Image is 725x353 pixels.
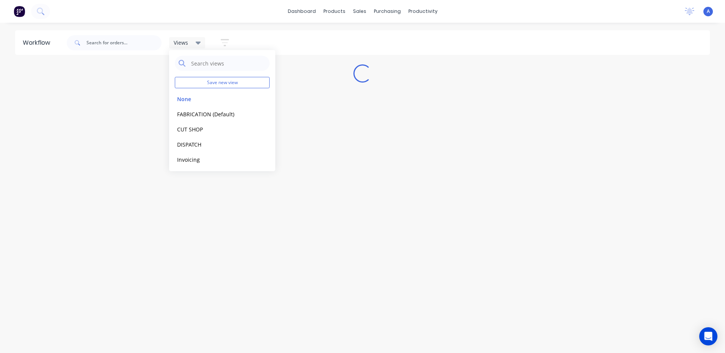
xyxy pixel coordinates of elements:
[174,39,188,47] span: Views
[707,8,710,15] span: A
[14,6,25,17] img: Factory
[175,155,256,164] button: Invoicing
[405,6,441,17] div: productivity
[370,6,405,17] div: purchasing
[175,125,256,134] button: CUT SHOP
[175,77,270,88] button: Save new view
[349,6,370,17] div: sales
[284,6,320,17] a: dashboard
[699,327,717,345] div: Open Intercom Messenger
[175,170,256,179] button: MOULDING
[190,56,266,71] input: Search views
[175,140,256,149] button: DISPATCH
[23,38,54,47] div: Workflow
[175,95,256,103] button: None
[320,6,349,17] div: products
[86,35,162,50] input: Search for orders...
[175,110,256,119] button: FABRICATION (Default)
